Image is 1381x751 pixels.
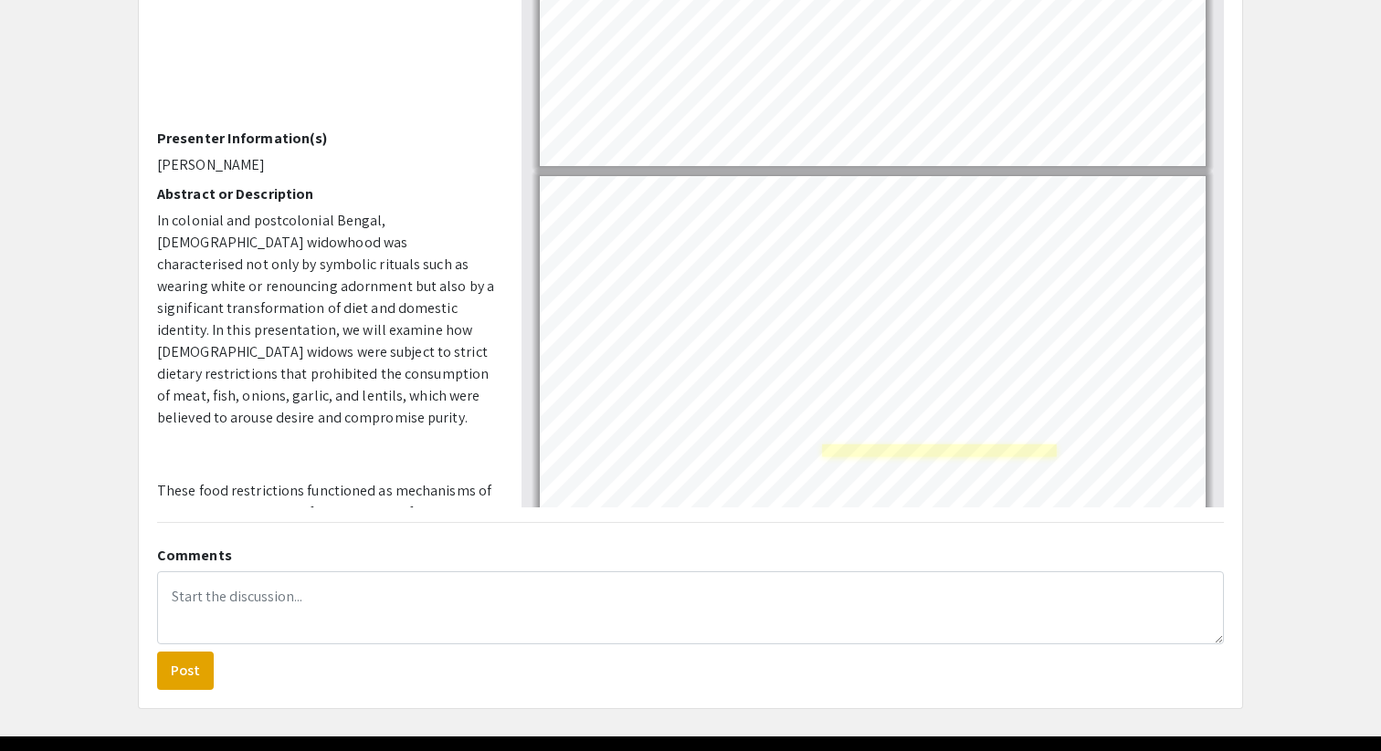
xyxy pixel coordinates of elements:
[822,378,908,390] a: https://www.sahapedia.org/gender-food-food-habits-of-bengali-women
[532,168,1214,558] div: Page 9
[822,364,1133,377] a: https://www.sahapedia.org/gender-food-food-habits-of-bengali-women
[157,547,1224,564] h2: Comments
[157,210,494,429] p: In colonial and postcolonial Bengal, [DEMOGRAPHIC_DATA] widowhood was characterised not only by s...
[14,669,78,737] iframe: Chat
[822,444,1056,456] a: https://doi.org/10.48189/nl.2023.v04i1.004
[157,130,494,147] h2: Presenter Information(s)
[157,185,494,203] h2: Abstract or Description
[157,154,494,176] p: [PERSON_NAME]
[157,652,214,690] button: Post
